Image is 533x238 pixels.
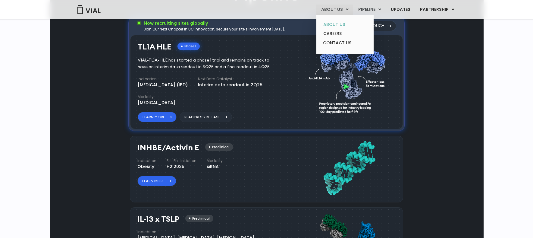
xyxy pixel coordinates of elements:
img: Vial Logo [77,5,101,14]
a: PARTNERSHIPMenu Toggle [415,5,459,15]
a: Get in touch [351,21,396,31]
a: Read Press Release [180,112,232,122]
a: Learn More [137,176,176,186]
h3: Now recruiting sites globally [144,20,285,27]
div: Join Our Next Chapter in UC Innovation, secure your site’s involvement [DATE]. [144,27,285,32]
h4: Indication [137,229,255,235]
div: Phase I [177,43,200,50]
h4: Indication [137,158,156,163]
div: Obesity [137,163,156,170]
img: TL1A antibody diagram. [309,40,389,122]
h4: Modality [207,158,223,163]
div: [MEDICAL_DATA] (IBD) [138,82,188,88]
h4: Indication [138,76,188,82]
div: siRNA [207,163,223,170]
div: [MEDICAL_DATA] [138,100,175,106]
div: VIAL-TL1A-HLE has started a phase 1 trial and remains on track to have an interim data readout in... [138,57,278,70]
a: PIPELINEMenu Toggle [353,5,386,15]
h3: INHBE/Activin E [137,143,199,152]
div: Preclinical [205,143,233,151]
h3: IL-13 x TSLP [137,215,179,224]
a: ABOUT USMenu Toggle [316,5,353,15]
a: CONTACT US [318,38,371,48]
div: Interim data readout in 2Q25 [198,82,262,88]
h4: Est. Ph I Initiation [167,158,196,163]
a: CAREERS [318,29,371,38]
div: H2 2025 [167,163,196,170]
h3: TL1A HLE [138,43,171,51]
div: Preclinical [185,215,213,222]
h4: Next Data Catalyst [198,76,262,82]
a: ABOUT US [318,20,371,29]
a: UPDATES [386,5,415,15]
h4: Modality [138,94,175,100]
a: Learn More [138,112,177,122]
